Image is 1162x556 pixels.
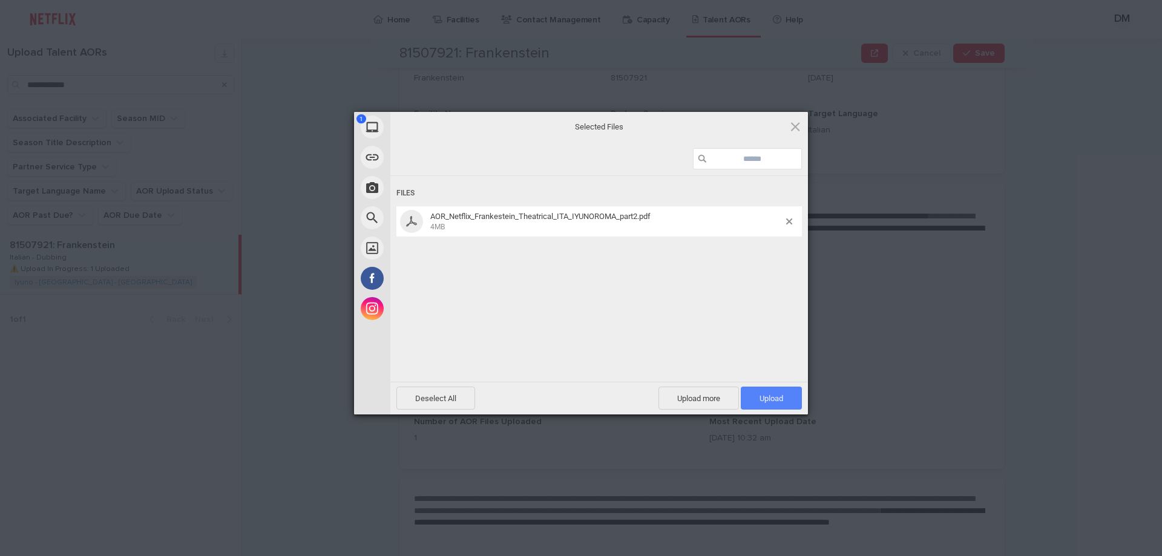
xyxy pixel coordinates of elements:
span: Deselect All [396,387,475,410]
span: AOR_Netflix_Frankestein_Theatrical_ITA_IYUNOROMA_part2.pdf [427,212,786,232]
div: Link (URL) [354,142,499,172]
span: Selected Files [478,121,720,132]
span: Click here or hit ESC to close picker [789,120,802,133]
div: Web Search [354,203,499,233]
div: Facebook [354,263,499,293]
span: 1 [356,114,366,123]
div: Unsplash [354,233,499,263]
span: Upload [741,387,802,410]
span: 4MB [430,223,445,231]
div: My Device [354,112,499,142]
span: Upload more [658,387,739,410]
div: Take Photo [354,172,499,203]
span: AOR_Netflix_Frankestein_Theatrical_ITA_IYUNOROMA_part2.pdf [430,212,651,221]
div: Files [396,182,802,204]
div: Instagram [354,293,499,324]
span: Upload [760,394,783,403]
